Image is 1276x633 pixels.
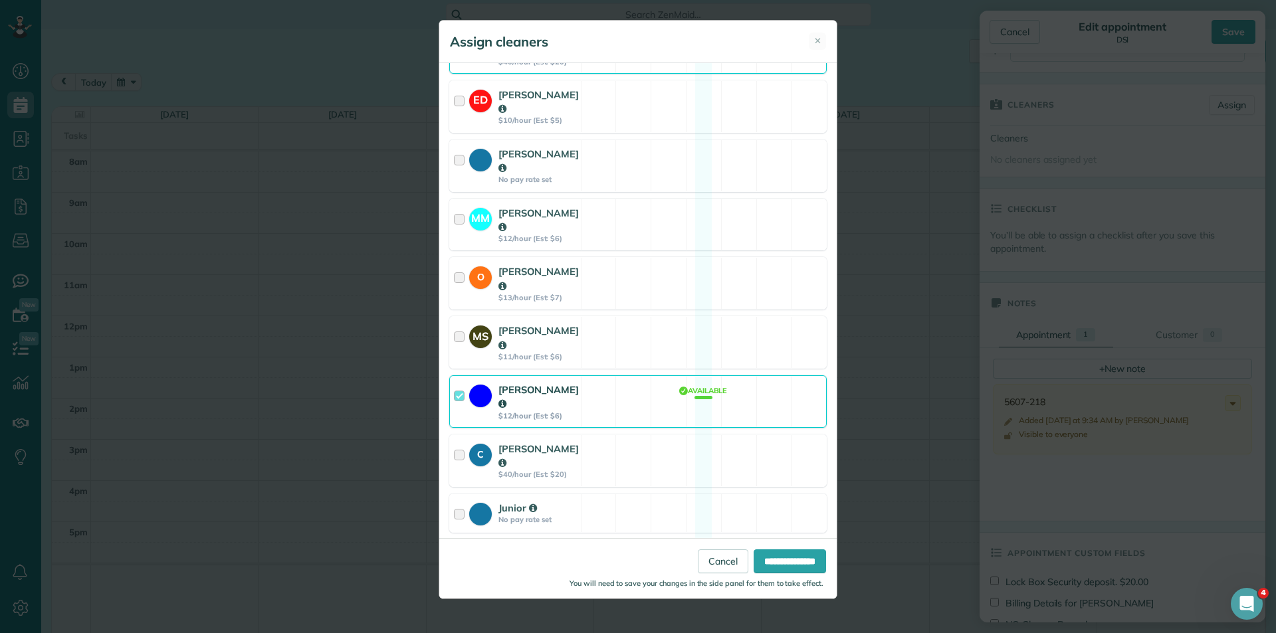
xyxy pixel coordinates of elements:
strong: MM [469,208,492,226]
strong: $11/hour (Est: $6) [498,352,579,361]
strong: $10/hour (Est: $5) [498,116,579,125]
strong: [PERSON_NAME] [498,147,579,174]
small: You will need to save your changes in the side panel for them to take effect. [570,579,823,588]
strong: $12/hour (Est: $6) [498,411,579,420]
strong: [PERSON_NAME] [498,207,579,233]
strong: $12/hour (Est: $6) [498,234,579,243]
strong: [PERSON_NAME] [498,383,579,410]
span: 4 [1258,588,1269,598]
strong: MS [469,325,492,344]
strong: [PERSON_NAME] [498,324,579,351]
strong: C [469,444,492,462]
strong: $13/hour (Est: $7) [498,293,579,302]
strong: No pay rate set [498,515,577,524]
h5: Assign cleaners [450,33,548,51]
a: Cancel [698,549,748,573]
strong: [PERSON_NAME] [498,265,579,292]
strong: [PERSON_NAME] [498,88,579,115]
iframe: Intercom live chat [1231,588,1263,620]
strong: Junior [498,501,537,514]
span: ✕ [814,35,821,47]
strong: ED [469,90,492,108]
strong: O [469,266,492,284]
strong: No pay rate set [498,175,579,184]
strong: [PERSON_NAME] [498,442,579,469]
strong: $40/hour (Est: $20) [498,470,579,479]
